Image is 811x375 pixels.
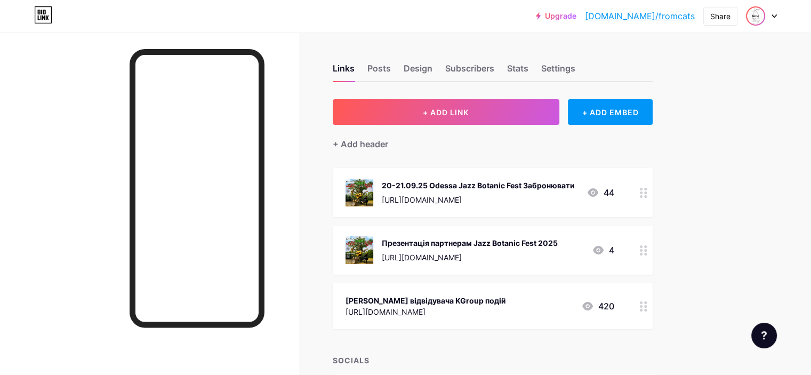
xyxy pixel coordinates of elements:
div: Links [333,62,355,81]
a: Upgrade [536,12,576,20]
div: SOCIALS [333,355,653,366]
img: Валери from CatsFlat Виноградова [747,7,764,25]
div: Posts [367,62,391,81]
div: [URL][DOMAIN_NAME] [382,194,575,205]
div: Презентація партнерам Jazz Botanic Fest 2025 [382,237,558,249]
span: + ADD LINK [423,108,469,117]
div: + ADD EMBED [568,99,653,125]
div: Design [404,62,432,81]
div: [PERSON_NAME] відвідувача KGroup подій [346,295,506,306]
div: Settings [541,62,575,81]
a: [DOMAIN_NAME]/fromcats [585,10,695,22]
img: Презентація партнерам Jazz Botanic Fest 2025 [346,236,373,264]
div: 420 [581,300,614,313]
img: 20-21.09.25 Odessa Jazz Botanic Fest Забронювати [346,179,373,206]
div: 44 [587,186,614,199]
div: Stats [507,62,528,81]
div: Share [710,11,730,22]
button: + ADD LINK [333,99,559,125]
div: [URL][DOMAIN_NAME] [346,306,506,317]
div: Subscribers [445,62,494,81]
div: + Add header [333,138,388,150]
div: 20-21.09.25 Odessa Jazz Botanic Fest Забронювати [382,180,575,191]
div: 4 [592,244,614,257]
div: [URL][DOMAIN_NAME] [382,252,558,263]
